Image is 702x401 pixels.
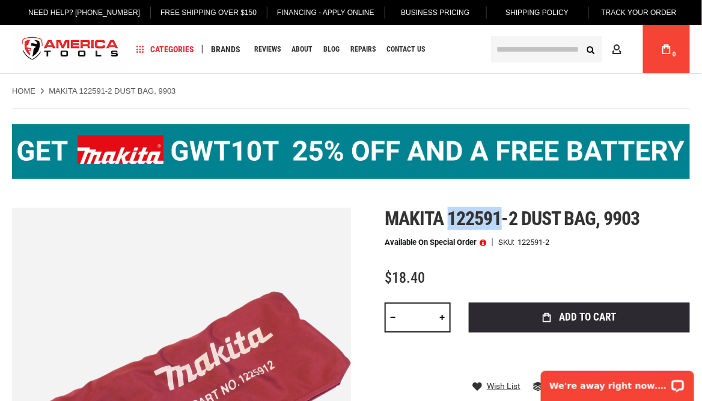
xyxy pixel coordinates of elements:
[655,25,678,73] a: 0
[12,124,690,179] img: BOGO: Buy the Makita® XGT IMpact Wrench (GWT10T), get the BL4040 4ah Battery FREE!
[469,303,690,333] button: Add to Cart
[517,238,549,246] div: 122591-2
[498,238,517,246] strong: SKU
[533,363,702,401] iframe: LiveChat chat widget
[345,41,381,58] a: Repairs
[49,86,175,95] strong: MAKITA 122591-2 DUST BAG, 9903
[385,207,639,230] span: Makita 122591-2 dust bag, 9903
[381,41,430,58] a: Contact Us
[323,46,340,53] span: Blog
[559,312,616,322] span: Add to Cart
[12,27,129,72] a: store logo
[254,46,281,53] span: Reviews
[249,41,286,58] a: Reviews
[673,51,676,58] span: 0
[211,45,240,53] span: Brands
[350,46,376,53] span: Repairs
[291,46,313,53] span: About
[506,8,569,17] span: Shipping Policy
[12,27,129,72] img: America Tools
[466,336,692,371] iframe: Secure express checkout frame
[318,41,345,58] a: Blog
[206,41,246,58] a: Brands
[385,270,425,286] span: $18.40
[579,38,602,61] button: Search
[385,238,486,247] p: Available on Special Order
[386,46,425,53] span: Contact Us
[131,41,200,58] a: Categories
[286,41,318,58] a: About
[472,381,520,391] a: Wish List
[487,382,520,390] span: Wish List
[136,45,194,53] span: Categories
[12,86,35,97] a: Home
